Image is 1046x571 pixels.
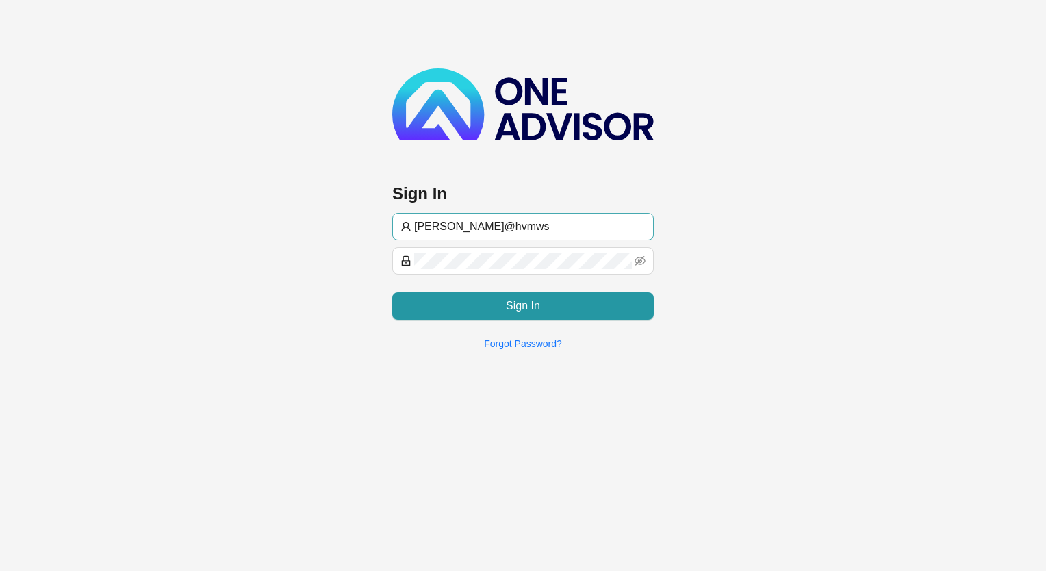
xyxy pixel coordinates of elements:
input: Username [414,218,646,235]
img: b89e593ecd872904241dc73b71df2e41-logo-dark.svg [392,68,654,140]
button: Sign In [392,292,654,320]
span: eye-invisible [635,255,646,266]
span: lock [400,255,411,266]
span: user [400,221,411,232]
span: Sign In [506,298,540,314]
h3: Sign In [392,183,654,205]
a: Forgot Password? [484,338,562,349]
